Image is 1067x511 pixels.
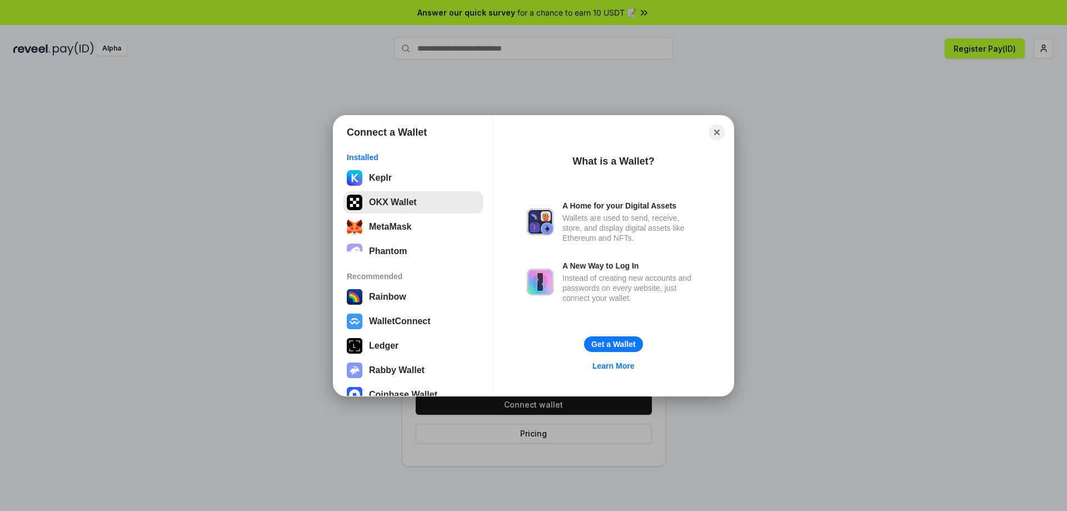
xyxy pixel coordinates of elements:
img: svg+xml,%3Csvg%20xmlns%3D%22http%3A%2F%2Fwww.w3.org%2F2000%2Fsvg%22%20fill%3D%22none%22%20viewBox... [347,363,362,378]
img: svg+xml;base64,PHN2ZyB3aWR0aD0iMzUiIGhlaWdodD0iMzQiIHZpZXdCb3g9IjAgMCAzNSAzNCIgZmlsbD0ibm9uZSIgeG... [347,219,362,235]
div: Get a Wallet [591,339,636,349]
div: What is a Wallet? [572,155,654,168]
div: Wallets are used to send, receive, store, and display digital assets like Ethereum and NFTs. [562,213,700,243]
a: Learn More [586,359,641,373]
img: svg+xml,%3Csvg%20width%3D%2228%22%20height%3D%2228%22%20viewBox%3D%220%200%2028%2028%22%20fill%3D... [347,314,362,329]
button: Rainbow [343,286,483,308]
div: WalletConnect [369,316,431,326]
div: MetaMask [369,222,411,232]
button: OKX Wallet [343,191,483,214]
div: Phantom [369,246,407,256]
img: svg+xml,%3Csvg%20xmlns%3D%22http%3A%2F%2Fwww.w3.org%2F2000%2Fsvg%22%20width%3D%2228%22%20height%3... [347,338,362,354]
button: Coinbase Wallet [343,384,483,406]
img: svg+xml,%3Csvg%20width%3D%2228%22%20height%3D%2228%22%20viewBox%3D%220%200%2028%2028%22%20fill%3D... [347,387,362,403]
img: svg+xml,%3Csvg%20xmlns%3D%22http%3A%2F%2Fwww.w3.org%2F2000%2Fsvg%22%20fill%3D%22none%22%20viewBox... [527,269,554,295]
img: svg+xml,%3Csvg%20width%3D%22120%22%20height%3D%22120%22%20viewBox%3D%220%200%20120%20120%22%20fil... [347,289,362,305]
div: A New Way to Log In [562,261,700,271]
button: Phantom [343,240,483,262]
div: Recommended [347,271,480,281]
button: MetaMask [343,216,483,238]
button: Ledger [343,335,483,357]
div: Instead of creating new accounts and passwords on every website, just connect your wallet. [562,273,700,303]
div: Rainbow [369,292,406,302]
div: Learn More [592,361,634,371]
div: Keplr [369,173,392,183]
div: A Home for your Digital Assets [562,201,700,211]
div: OKX Wallet [369,197,417,207]
img: ByMCUfJCc2WaAAAAAElFTkSuQmCC [347,170,362,186]
button: Close [709,125,725,140]
button: Rabby Wallet [343,359,483,381]
div: Installed [347,152,480,162]
div: Coinbase Wallet [369,390,437,400]
img: epq2vO3P5aLWl15yRS7Q49p1fHTx2Sgh99jU3kfXv7cnPATIVQHAx5oQs66JWv3SWEjHOsb3kKgmE5WNBxBId7C8gm8wEgOvz... [347,244,362,259]
div: Ledger [369,341,398,351]
h1: Connect a Wallet [347,126,427,139]
button: WalletConnect [343,310,483,333]
div: Rabby Wallet [369,365,425,375]
button: Get a Wallet [584,336,643,352]
img: 5VZ71FV6L7PA3gg3tXrdQ+DgLhC+75Wq3no69P3MC0NFQpx2lL04Ql9gHK1bRDjsSBIvScBnDTk1WrlGIZBorIDEYJj+rhdgn... [347,195,362,210]
button: Keplr [343,167,483,189]
img: svg+xml,%3Csvg%20xmlns%3D%22http%3A%2F%2Fwww.w3.org%2F2000%2Fsvg%22%20fill%3D%22none%22%20viewBox... [527,209,554,235]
